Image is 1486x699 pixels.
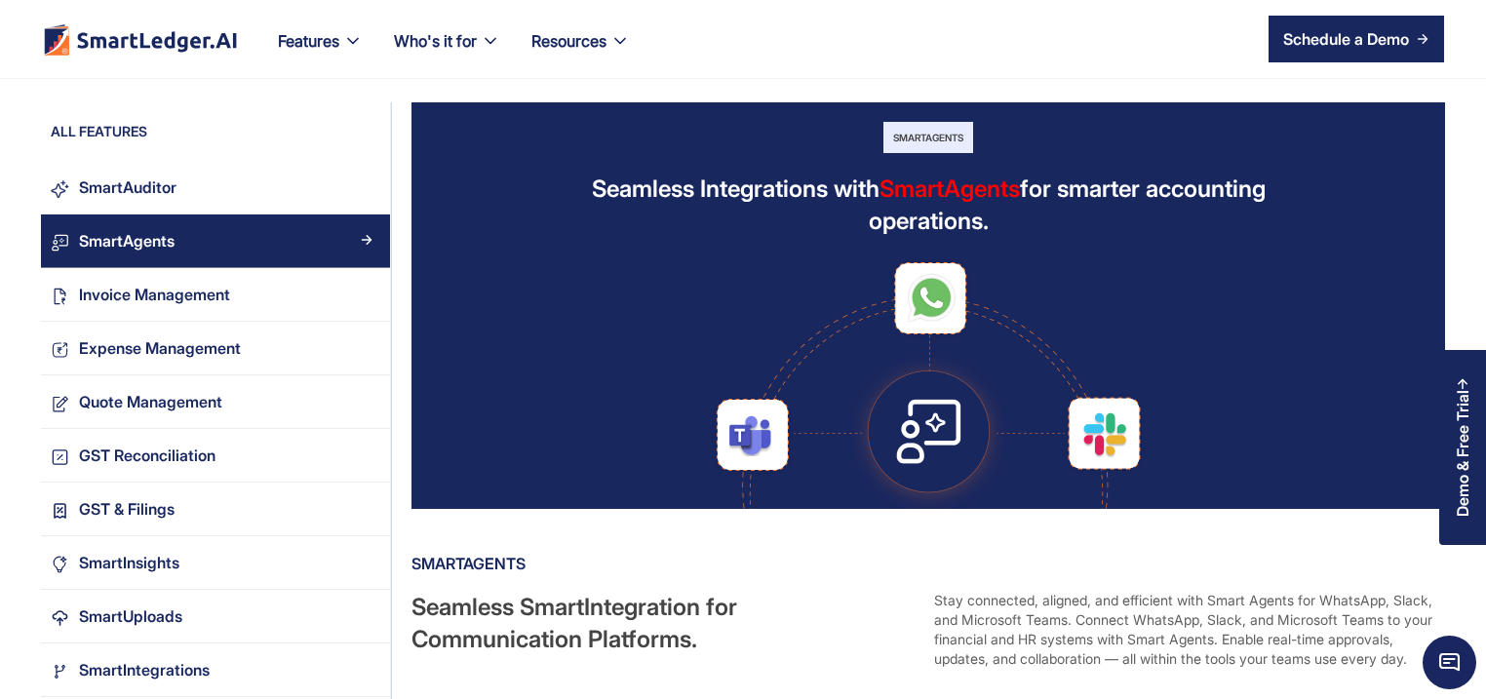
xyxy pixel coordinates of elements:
[79,335,241,362] div: Expense Management
[79,603,182,630] div: SmartUploads
[361,609,372,621] img: Arrow Right Blue
[41,483,390,536] a: GST & FilingsArrow Right Blue
[41,643,390,697] a: SmartIntegrationsArrow Right Blue
[262,27,378,78] div: Features
[361,180,372,192] img: Arrow Right Blue
[361,341,372,353] img: Arrow Right Blue
[573,173,1283,237] div: Seamless Integrations with for smarter accounting operations.
[41,122,390,151] div: ALL FEATURES
[41,268,390,322] a: Invoice ManagementArrow Right Blue
[79,443,215,469] div: GST Reconciliation
[1454,390,1471,517] div: Demo & Free Trial
[1417,33,1428,45] img: arrow right icon
[79,282,230,308] div: Invoice Management
[41,214,390,268] a: SmartAgentsArrow Right Blue
[79,228,175,254] div: SmartAgents
[361,448,372,460] img: Arrow Right Blue
[411,591,919,669] div: Seamless SmartIntegration for Communication Platforms.
[79,389,222,415] div: Quote Management
[79,550,179,576] div: SmartInsights
[361,556,372,567] img: Arrow Right Blue
[361,288,372,299] img: Arrow Right Blue
[41,322,390,375] a: Expense ManagementArrow Right Blue
[361,663,372,675] img: Arrow Right Blue
[361,395,372,407] img: Arrow Right Blue
[1283,27,1409,51] div: Schedule a Demo
[79,657,210,683] div: SmartIntegrations
[516,27,645,78] div: Resources
[1423,636,1476,689] span: Chat Widget
[42,23,239,56] img: footer logo
[278,27,339,55] div: Features
[934,591,1441,669] div: Stay connected, aligned, and efficient with Smart Agents for WhatsApp, Slack, and Microsoft Teams...
[411,548,1441,579] div: SmartAgents
[41,536,390,590] a: SmartInsightsArrow Right Blue
[41,375,390,429] a: Quote ManagementArrow Right Blue
[79,175,176,201] div: SmartAuditor
[880,175,1020,203] span: SmartAgents
[378,27,516,78] div: Who's it for
[79,496,175,523] div: GST & Filings
[394,27,477,55] div: Who's it for
[42,23,239,56] a: home
[361,502,372,514] img: Arrow Right Blue
[41,429,390,483] a: GST ReconciliationArrow Right Blue
[1269,16,1444,62] a: Schedule a Demo
[883,122,973,153] div: SmartAgents
[531,27,606,55] div: Resources
[41,590,390,643] a: SmartUploadsArrow Right Blue
[41,161,390,214] a: SmartAuditorArrow Right Blue
[361,234,372,246] img: Arrow Right Blue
